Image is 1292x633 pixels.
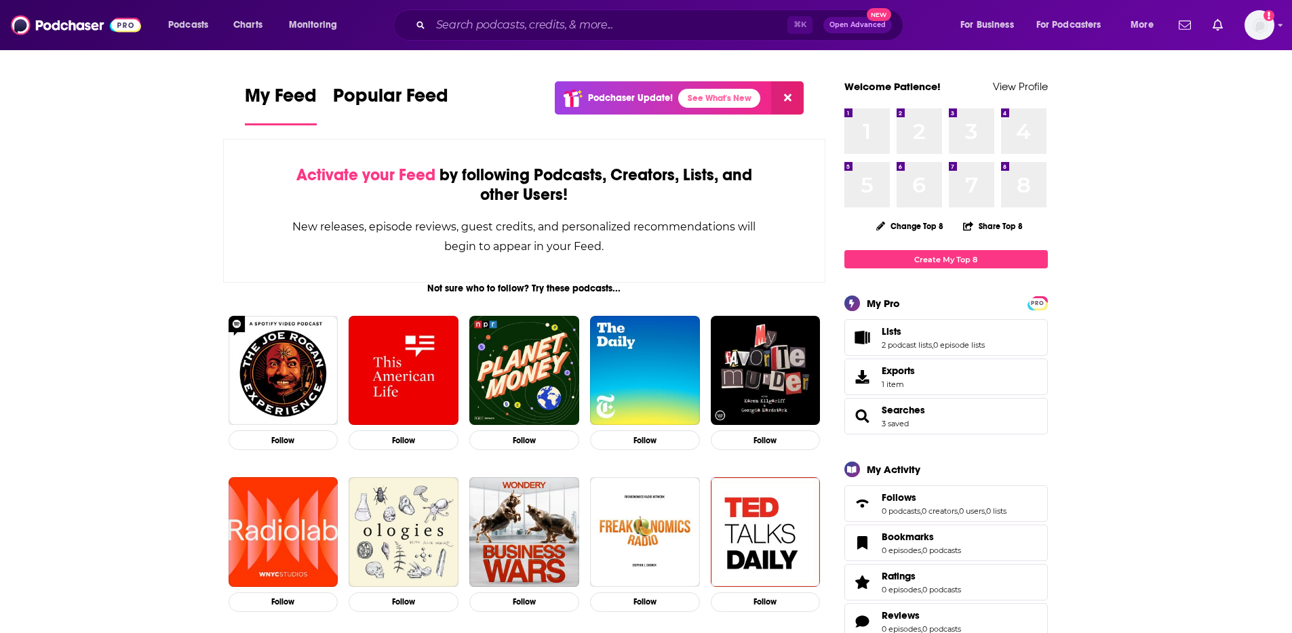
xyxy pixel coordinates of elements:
[229,316,338,426] img: The Joe Rogan Experience
[849,407,876,426] a: Searches
[882,531,934,543] span: Bookmarks
[882,531,961,543] a: Bookmarks
[1207,14,1228,37] a: Show notifications dropdown
[882,570,961,582] a: Ratings
[844,485,1048,522] span: Follows
[1036,16,1101,35] span: For Podcasters
[1030,298,1046,308] span: PRO
[711,477,821,587] img: TED Talks Daily
[867,8,891,21] span: New
[960,16,1014,35] span: For Business
[1027,14,1121,36] button: open menu
[849,494,876,513] a: Follows
[678,89,760,108] a: See What's New
[867,463,920,476] div: My Activity
[168,16,208,35] span: Podcasts
[292,217,758,256] div: New releases, episode reviews, guest credits, and personalized recommendations will begin to appe...
[882,380,915,389] span: 1 item
[882,325,901,338] span: Lists
[922,546,961,555] a: 0 podcasts
[245,84,317,115] span: My Feed
[867,297,900,310] div: My Pro
[11,12,141,38] a: Podchaser - Follow, Share and Rate Podcasts
[922,506,958,516] a: 0 creators
[868,218,952,234] button: Change Top 8
[921,585,922,594] span: ,
[882,404,925,416] a: Searches
[349,430,458,450] button: Follow
[431,14,787,36] input: Search podcasts, credits, & more...
[1121,14,1171,36] button: open menu
[292,165,758,205] div: by following Podcasts, Creators, Lists, and other Users!
[229,430,338,450] button: Follow
[590,316,700,426] img: The Daily
[844,319,1048,356] span: Lists
[159,14,226,36] button: open menu
[590,477,700,587] img: Freakonomics Radio
[588,92,673,104] p: Podchaser Update!
[349,316,458,426] img: This American Life
[1245,10,1274,40] span: Logged in as patiencebaldacci
[993,80,1048,93] a: View Profile
[921,546,922,555] span: ,
[333,84,448,125] a: Popular Feed
[959,506,985,516] a: 0 users
[469,430,579,450] button: Follow
[844,80,941,93] a: Welcome Patience!
[882,491,916,504] span: Follows
[844,564,1048,600] span: Ratings
[882,570,916,582] span: Ratings
[229,477,338,587] a: Radiolab
[590,430,700,450] button: Follow
[829,22,886,28] span: Open Advanced
[823,17,892,33] button: Open AdvancedNew
[1131,16,1154,35] span: More
[951,14,1031,36] button: open menu
[849,533,876,552] a: Bookmarks
[933,340,985,350] a: 0 episode lists
[349,477,458,587] img: Ologies with Alie Ward
[844,359,1048,395] a: Exports
[711,316,821,426] img: My Favorite Murder with Karen Kilgariff and Georgia Hardstark
[1245,10,1274,40] button: Show profile menu
[469,477,579,587] img: Business Wars
[958,506,959,516] span: ,
[849,367,876,386] span: Exports
[406,9,916,41] div: Search podcasts, credits, & more...
[882,491,1006,504] a: Follows
[289,16,337,35] span: Monitoring
[882,340,932,350] a: 2 podcast lists
[882,365,915,377] span: Exports
[787,16,813,34] span: ⌘ K
[711,430,821,450] button: Follow
[882,325,985,338] a: Lists
[1173,14,1196,37] a: Show notifications dropdown
[469,592,579,612] button: Follow
[882,585,921,594] a: 0 episodes
[229,592,338,612] button: Follow
[986,506,1006,516] a: 0 lists
[333,84,448,115] span: Popular Feed
[224,14,271,36] a: Charts
[469,316,579,426] img: Planet Money
[844,398,1048,434] span: Searches
[849,612,876,631] a: Reviews
[1245,10,1274,40] img: User Profile
[849,573,876,592] a: Ratings
[922,585,961,594] a: 0 podcasts
[245,84,317,125] a: My Feed
[1264,10,1274,21] svg: Add a profile image
[932,340,933,350] span: ,
[711,592,821,612] button: Follow
[233,16,262,35] span: Charts
[349,592,458,612] button: Follow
